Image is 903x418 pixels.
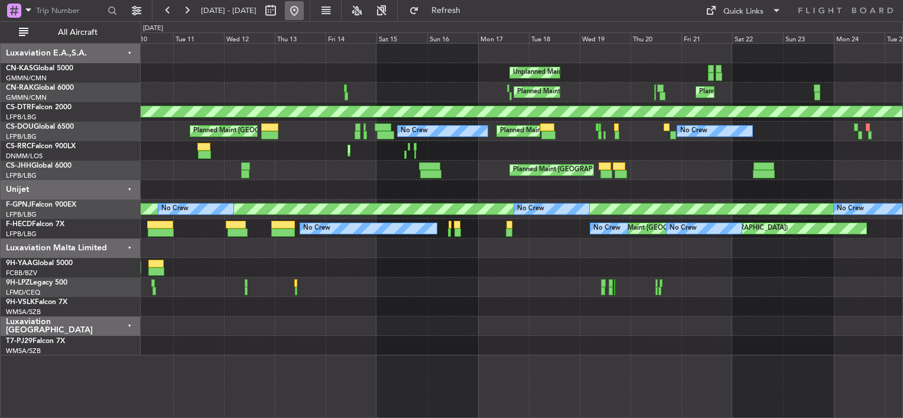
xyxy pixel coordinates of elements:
[6,338,65,345] a: T7-PJ29Falcon 7X
[6,221,32,228] span: F-HECD
[6,74,47,83] a: GMMN/CMN
[421,6,471,15] span: Refresh
[122,32,173,43] div: Mon 10
[404,1,475,20] button: Refresh
[700,1,787,20] button: Quick Links
[6,269,37,277] a: FCBB/BZV
[6,65,33,72] span: CN-KAS
[834,32,885,43] div: Mon 24
[6,210,37,219] a: LFPB/LBG
[6,288,40,297] a: LFMD/CEQ
[6,143,31,150] span: CS-RRC
[6,93,47,102] a: GMMN/CMN
[6,132,37,141] a: LFPB/LBG
[681,32,732,43] div: Fri 21
[376,32,427,43] div: Sat 15
[13,23,128,42] button: All Aircraft
[6,65,73,72] a: CN-KASGlobal 5000
[500,122,686,140] div: Planned Maint [GEOGRAPHIC_DATA] ([GEOGRAPHIC_DATA])
[6,104,72,111] a: CS-DTRFalcon 2000
[427,32,478,43] div: Sun 16
[699,83,885,101] div: Planned Maint [GEOGRAPHIC_DATA] ([GEOGRAPHIC_DATA])
[143,24,163,34] div: [DATE]
[193,122,379,140] div: Planned Maint [GEOGRAPHIC_DATA] ([GEOGRAPHIC_DATA])
[580,32,631,43] div: Wed 19
[6,84,74,92] a: CN-RAKGlobal 6000
[6,123,34,130] span: CS-DOU
[529,32,580,43] div: Tue 18
[6,221,64,228] a: F-HECDFalcon 7X
[513,161,699,179] div: Planned Maint [GEOGRAPHIC_DATA] ([GEOGRAPHIC_DATA])
[303,220,330,237] div: No Crew
[517,200,544,218] div: No Crew
[478,32,529,43] div: Mon 17
[6,260,73,267] a: 9H-YAAGlobal 5000
[6,104,31,111] span: CS-DTR
[732,32,783,43] div: Sat 22
[837,200,864,218] div: No Crew
[6,152,43,161] a: DNMM/LOS
[593,220,621,237] div: No Crew
[6,123,74,130] a: CS-DOUGlobal 6500
[670,220,697,237] div: No Crew
[6,171,37,180] a: LFPB/LBG
[6,162,31,169] span: CS-JHH
[6,299,67,306] a: 9H-VSLKFalcon 7X
[6,338,33,345] span: T7-PJ29
[6,143,76,150] a: CS-RRCFalcon 900LX
[275,32,326,43] div: Thu 13
[6,279,30,286] span: 9H-LPZ
[6,260,33,267] span: 9H-YAA
[401,122,428,140] div: No Crew
[517,83,667,101] div: Planned Maint Casablanca ([PERSON_NAME] Intl)
[6,299,35,306] span: 9H-VSLK
[723,6,764,18] div: Quick Links
[6,201,31,208] span: F-GPNJ
[36,2,104,19] input: Trip Number
[680,122,707,140] div: No Crew
[783,32,834,43] div: Sun 23
[31,28,125,37] span: All Aircraft
[173,32,224,43] div: Tue 11
[6,201,76,208] a: F-GPNJFalcon 900EX
[6,279,67,286] a: 9H-LPZLegacy 500
[631,32,681,43] div: Thu 20
[6,84,34,92] span: CN-RAK
[6,230,37,239] a: LFPB/LBG
[6,347,41,355] a: WMSA/SZB
[161,200,189,218] div: No Crew
[6,113,37,122] a: LFPB/LBG
[201,5,256,16] span: [DATE] - [DATE]
[6,308,41,316] a: WMSA/SZB
[6,162,72,169] a: CS-JHHGlobal 6000
[224,32,275,43] div: Wed 12
[513,64,671,81] div: Unplanned Maint Casablanca ([PERSON_NAME] Intl)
